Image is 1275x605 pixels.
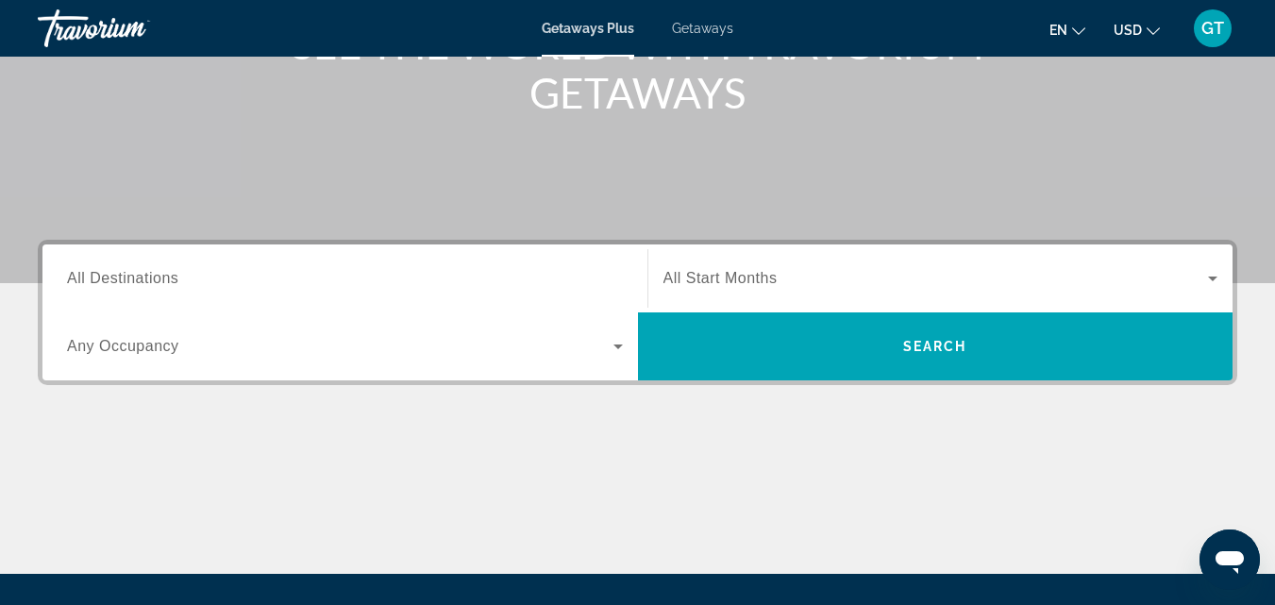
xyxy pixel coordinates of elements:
button: Search [638,312,1233,380]
span: GT [1201,19,1224,38]
span: en [1049,23,1067,38]
a: Getaways [672,21,733,36]
span: USD [1114,23,1142,38]
span: Search [903,339,967,354]
a: Getaways Plus [542,21,634,36]
button: Change currency [1114,16,1160,43]
h1: SEE THE WORLD WITH TRAVORIUM GETAWAYS [284,19,992,117]
button: Change language [1049,16,1085,43]
div: Search widget [42,244,1233,380]
a: Travorium [38,4,226,53]
span: All Start Months [663,270,778,286]
button: User Menu [1188,8,1237,48]
span: Any Occupancy [67,338,179,354]
iframe: Кнопка запуска окна обмена сообщениями [1200,529,1260,590]
span: All Destinations [67,270,178,286]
